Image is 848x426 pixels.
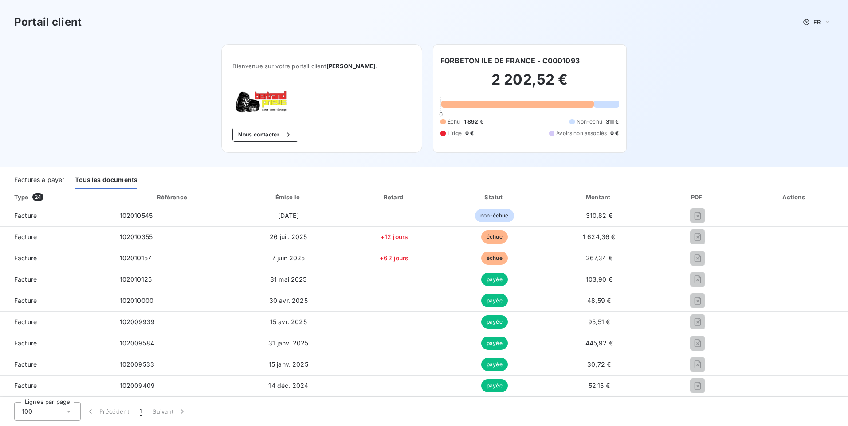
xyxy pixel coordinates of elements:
[120,212,153,219] span: 102010545
[269,360,308,368] span: 15 janv. 2025
[586,212,612,219] span: 310,82 €
[7,211,106,220] span: Facture
[7,318,106,326] span: Facture
[7,381,106,390] span: Facture
[14,14,82,30] h3: Portail client
[440,71,619,97] h2: 2 202,52 €
[120,339,154,347] span: 102009584
[448,129,462,137] span: Litige
[232,91,289,113] img: Company logo
[380,254,408,262] span: +62 jours
[9,193,111,201] div: Type
[7,275,106,284] span: Facture
[556,129,607,137] span: Avoirs non associés
[14,170,64,189] div: Factures à payer
[440,55,580,66] h6: FORBETON ILE DE FRANCE - C0001093
[120,254,151,262] span: 102010157
[481,379,508,392] span: payée
[120,382,155,389] span: 102009409
[481,315,508,329] span: payée
[140,407,142,416] span: 1
[268,382,308,389] span: 14 déc. 2024
[577,118,602,126] span: Non-échu
[120,297,153,304] span: 102010000
[75,170,137,189] div: Tous les documents
[270,318,307,325] span: 15 avr. 2025
[272,254,305,262] span: 7 juin 2025
[481,358,508,371] span: payée
[270,275,307,283] span: 31 mai 2025
[7,339,106,348] span: Facture
[7,232,106,241] span: Facture
[235,193,342,201] div: Émise le
[7,254,106,263] span: Facture
[120,275,152,283] span: 102010125
[587,360,611,368] span: 30,72 €
[232,128,298,142] button: Nous contacter
[813,19,821,26] span: FR
[278,212,299,219] span: [DATE]
[481,294,508,307] span: payée
[157,194,187,201] div: Référence
[606,118,619,126] span: 311 €
[589,382,610,389] span: 52,15 €
[120,318,155,325] span: 102009939
[439,111,443,118] span: 0
[587,297,611,304] span: 48,59 €
[134,402,147,421] button: 1
[546,193,652,201] div: Montant
[147,402,192,421] button: Suivant
[481,230,508,244] span: échue
[481,252,508,265] span: échue
[447,193,542,201] div: Statut
[464,118,483,126] span: 1 892 €
[345,193,444,201] div: Retard
[32,193,43,201] span: 24
[326,62,376,70] span: [PERSON_NAME]
[120,360,154,368] span: 102009533
[448,118,460,126] span: Échu
[481,337,508,350] span: payée
[269,297,308,304] span: 30 avr. 2025
[81,402,134,421] button: Précédent
[7,360,106,369] span: Facture
[268,339,308,347] span: 31 janv. 2025
[743,193,846,201] div: Actions
[7,296,106,305] span: Facture
[481,273,508,286] span: payée
[586,275,612,283] span: 103,90 €
[583,233,616,240] span: 1 624,36 €
[588,318,610,325] span: 95,51 €
[232,62,411,70] span: Bienvenue sur votre portail client .
[22,407,32,416] span: 100
[381,233,408,240] span: +12 jours
[465,129,474,137] span: 0 €
[656,193,739,201] div: PDF
[270,233,307,240] span: 26 juil. 2025
[585,339,613,347] span: 445,92 €
[475,209,514,222] span: non-échue
[586,254,612,262] span: 267,34 €
[120,233,153,240] span: 102010355
[610,129,619,137] span: 0 €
